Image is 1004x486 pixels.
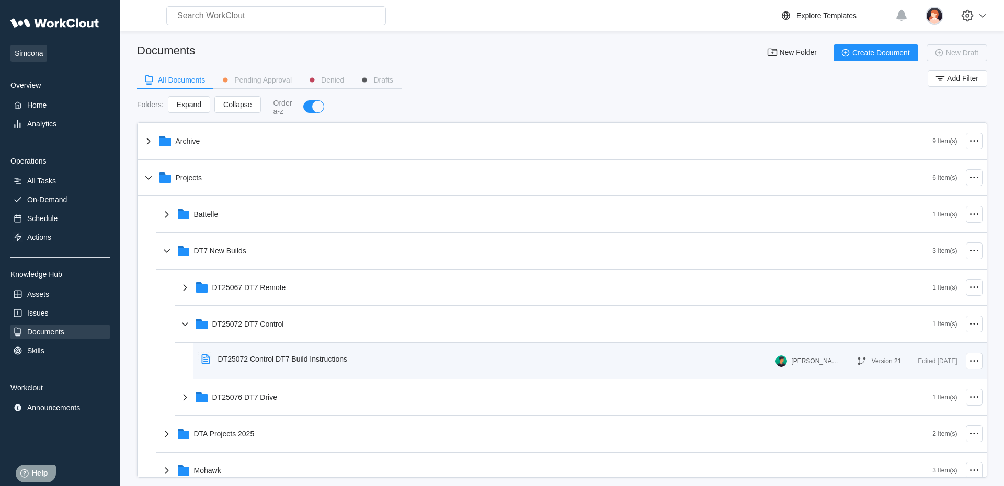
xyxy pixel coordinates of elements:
[779,49,817,57] span: New Folder
[10,384,110,392] div: Workclout
[932,174,957,181] div: 6 Item(s)
[137,100,164,109] div: Folders :
[27,177,56,185] div: All Tasks
[213,72,300,88] button: Pending Approval
[27,346,44,355] div: Skills
[780,9,890,22] a: Explore Templates
[27,195,67,204] div: On-Demand
[926,7,943,25] img: user-2.png
[27,233,51,241] div: Actions
[137,72,213,88] button: All Documents
[27,214,58,223] div: Schedule
[872,357,902,365] div: Version 21
[852,49,910,56] span: Create Document
[27,403,80,412] div: Announcements
[352,72,401,88] button: Drafts
[932,320,957,328] div: 1 Item(s)
[932,467,957,474] div: 3 Item(s)
[27,309,48,317] div: Issues
[834,44,918,61] button: Create Document
[932,394,957,401] div: 1 Item(s)
[932,137,957,145] div: 9 Item(s)
[373,76,393,84] div: Drafts
[10,211,110,226] a: Schedule
[212,320,284,328] div: DT25072 DT7 Control
[10,343,110,358] a: Skills
[177,101,201,108] span: Expand
[10,192,110,207] a: On-Demand
[234,76,292,84] div: Pending Approval
[10,157,110,165] div: Operations
[176,173,202,182] div: Projects
[928,70,987,87] button: Add Filter
[166,6,386,25] input: Search WorkClout
[194,430,255,438] div: DTA Projects 2025
[27,101,47,109] div: Home
[321,76,344,84] div: Denied
[194,466,221,475] div: Mohawk
[10,306,110,320] a: Issues
[300,72,352,88] button: Denied
[760,44,825,61] button: New Folder
[918,355,957,367] div: Edited [DATE]
[796,11,857,20] div: Explore Templates
[932,430,957,437] div: 2 Item(s)
[932,211,957,218] div: 1 Item(s)
[158,76,205,84] div: All Documents
[194,210,219,218] div: Battelle
[10,230,110,245] a: Actions
[932,284,957,291] div: 1 Item(s)
[10,287,110,302] a: Assets
[10,400,110,415] a: Announcements
[273,99,293,115] div: Order a-z
[946,49,978,56] span: New Draft
[168,96,210,113] button: Expand
[223,101,252,108] span: Collapse
[176,137,200,145] div: Archive
[775,355,787,367] img: user.png
[932,247,957,254] div: 3 Item(s)
[194,247,246,255] div: DT7 New Builds
[214,96,260,113] button: Collapse
[10,173,110,188] a: All Tasks
[10,45,47,62] span: Simcona
[27,328,64,336] div: Documents
[791,357,838,365] div: [PERSON_NAME]
[218,355,347,363] div: DT25072 Control DT7 Build Instructions
[927,44,987,61] button: New Draft
[10,98,110,112] a: Home
[10,325,110,339] a: Documents
[212,283,286,292] div: DT25067 DT7 Remote
[10,117,110,131] a: Analytics
[947,75,978,82] span: Add Filter
[27,120,56,128] div: Analytics
[137,44,195,57] div: Documents
[10,81,110,89] div: Overview
[27,290,49,298] div: Assets
[212,393,278,401] div: DT25076 DT7 Drive
[10,270,110,279] div: Knowledge Hub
